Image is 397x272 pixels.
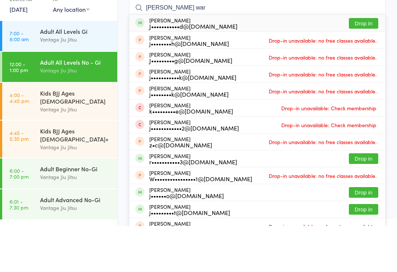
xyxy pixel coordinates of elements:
div: J•••••••••g@[DOMAIN_NAME] [149,103,232,109]
div: J•••••••••••d@[DOMAIN_NAME] [149,69,237,75]
div: j•••••••••t@[DOMAIN_NAME] [149,255,230,261]
div: z•c@[DOMAIN_NAME] [149,188,212,194]
time: 6:01 - 7:30 pm [10,244,28,256]
span: Vantage [GEOGRAPHIC_DATA] [129,20,374,28]
div: [PERSON_NAME] [149,97,232,109]
div: W••••••••••••••••1@[DOMAIN_NAME] [149,222,252,228]
button: Drop in [349,233,378,244]
span: [DATE] 12:00pm [129,6,374,13]
a: [DATE] [10,51,28,59]
div: [PERSON_NAME] [149,233,224,244]
time: 6:00 - 7:00 pm [10,214,29,225]
div: r•••••••••••3@[DOMAIN_NAME] [149,205,237,211]
span: Drop-in unavailable: no free classes available. [267,216,378,227]
a: 6:01 -7:30 pmAdult Advanced No-GiVantage Jiu Jitsu [2,235,117,265]
a: 4:45 -5:30 pmKids BJJ Ages [DEMOGRAPHIC_DATA]+Vantage Jiu Jitsu [2,167,117,204]
div: j•••••••••••k@[DOMAIN_NAME] [149,120,236,126]
a: 4:00 -4:45 pmKids BJJ Ages [DEMOGRAPHIC_DATA]Vantage Jiu Jitsu [2,129,117,166]
span: Drop-in unavailable: no free classes available. [267,81,378,92]
span: Drop-in unavailable: Check membership [279,148,378,160]
button: Drop in [349,199,378,210]
div: Vantage Jiu Jitsu [40,112,111,121]
a: 6:00 -7:00 pmAdult Beginner No-GiVantage Jiu Jitsu [2,204,117,235]
div: Vantage Jiu Jitsu [40,219,111,227]
div: [PERSON_NAME] [149,182,212,194]
div: [PERSON_NAME] [149,250,230,261]
div: [PERSON_NAME] [149,199,237,211]
div: j••••••o@[DOMAIN_NAME] [149,239,224,244]
span: Drop-in unavailable: no free classes available. [267,132,378,143]
div: [PERSON_NAME] [149,63,237,75]
button: Drop in [349,250,378,261]
div: Vantage Jiu Jitsu [40,189,111,197]
img: Vantage Jiu Jitsu [7,6,35,32]
div: j••••••••h@[DOMAIN_NAME] [149,86,229,92]
div: Kids BJJ Ages [DEMOGRAPHIC_DATA]+ [40,173,111,189]
div: Any location [53,51,89,59]
div: [PERSON_NAME] [149,131,229,143]
a: 7:00 -8:00 amAdult All Levels GiVantage Jiu Jitsu [2,67,117,97]
button: Drop in [349,64,378,75]
span: Drop-in unavailable: Check membership [279,165,378,176]
time: 4:45 - 5:30 pm [10,176,29,187]
div: Vantage Jiu Jitsu [40,81,111,90]
div: Adult All Levels No - Gi [40,104,111,112]
div: k•••••••••e@[DOMAIN_NAME] [149,154,233,160]
a: 12:00 -1:00 pmAdult All Levels No - GiVantage Jiu Jitsu [2,98,117,128]
time: 7:00 - 8:00 am [10,76,29,88]
div: Kids BJJ Ages [DEMOGRAPHIC_DATA] [40,135,111,151]
div: [PERSON_NAME] [149,148,233,160]
span: Drop-in unavailable: no free classes available. [267,115,378,126]
div: Adult All Levels Gi [40,73,111,81]
div: Vantage Jiu Jitsu [40,250,111,258]
span: Adult BJJ [129,28,386,35]
div: j••••••••••••2@[DOMAIN_NAME] [149,171,239,177]
div: Events for [10,39,46,51]
div: [PERSON_NAME] [149,80,229,92]
span: Drop-in unavailable: no free classes available. [267,182,378,193]
div: j••••••••k@[DOMAIN_NAME] [149,137,229,143]
div: At [53,39,89,51]
div: Adult Beginner No-Gi [40,211,111,219]
div: [PERSON_NAME] [149,216,252,228]
div: Vantage Jiu Jitsu [40,151,111,160]
div: [PERSON_NAME] [149,165,239,177]
div: Drop-in successful. [275,12,387,29]
time: 4:00 - 4:45 pm [10,138,29,150]
div: Adult Advanced No-Gi [40,241,111,250]
span: Drop-in unavailable: no free classes available. [267,98,378,109]
div: [PERSON_NAME] [149,114,236,126]
span: Vantage Jiu Jitsu [129,13,374,20]
time: 12:00 - 1:00 pm [10,107,28,119]
input: Search [129,45,386,62]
